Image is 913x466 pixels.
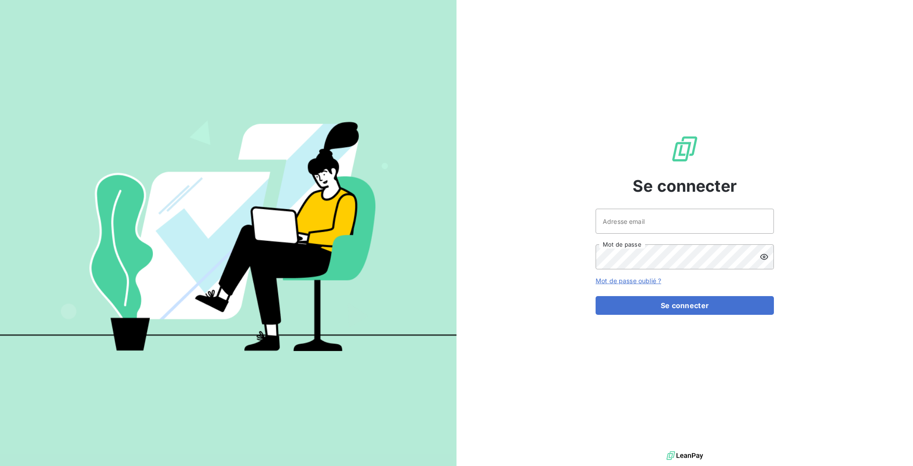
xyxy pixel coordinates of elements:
[596,209,774,234] input: placeholder
[666,449,703,462] img: logo
[596,296,774,315] button: Se connecter
[633,174,737,198] span: Se connecter
[670,135,699,163] img: Logo LeanPay
[596,277,661,285] a: Mot de passe oublié ?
